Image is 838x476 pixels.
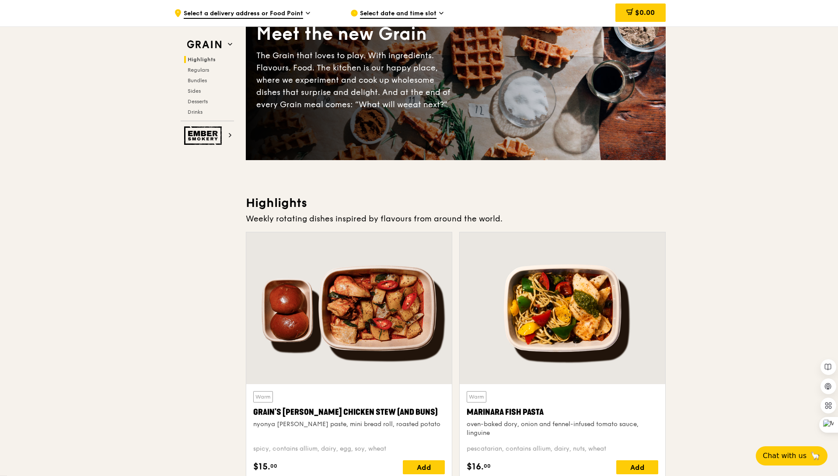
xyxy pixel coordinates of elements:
[24,51,31,58] img: tab_domain_overview_orange.svg
[484,462,491,469] span: 00
[467,460,484,473] span: $16.
[253,406,445,418] div: Grain's [PERSON_NAME] Chicken Stew (and buns)
[467,391,486,402] div: Warm
[184,9,303,19] span: Select a delivery address or Food Point
[246,195,666,211] h3: Highlights
[616,460,658,474] div: Add
[403,460,445,474] div: Add
[467,420,658,437] div: oven-baked dory, onion and fennel-infused tomato sauce, linguine
[188,56,216,63] span: Highlights
[256,22,456,46] div: Meet the new Grain
[188,88,201,94] span: Sides
[635,8,655,17] span: $0.00
[763,451,807,461] span: Chat with us
[24,14,43,21] div: v 4.0.25
[87,51,94,58] img: tab_keywords_by_traffic_grey.svg
[33,52,78,57] div: Domain Overview
[184,37,224,52] img: Grain web logo
[246,213,666,225] div: Weekly rotating dishes inspired by flavours from around the world.
[23,23,96,30] div: Domain: [DOMAIN_NAME]
[184,126,224,145] img: Ember Smokery web logo
[810,451,821,461] span: 🦙
[14,23,21,30] img: website_grey.svg
[360,9,436,19] span: Select date and time slot
[188,67,209,73] span: Regulars
[253,420,445,429] div: nyonya [PERSON_NAME] paste, mini bread roll, roasted potato
[467,444,658,453] div: pescatarian, contains allium, dairy, nuts, wheat
[188,77,207,84] span: Bundles
[253,444,445,453] div: spicy, contains allium, dairy, egg, soy, wheat
[467,406,658,418] div: Marinara Fish Pasta
[188,98,208,105] span: Desserts
[97,52,147,57] div: Keywords by Traffic
[270,462,277,469] span: 00
[188,109,203,115] span: Drinks
[253,460,270,473] span: $15.
[14,14,21,21] img: logo_orange.svg
[756,446,828,465] button: Chat with us🦙
[408,100,447,109] span: eat next?”
[256,49,456,111] div: The Grain that loves to play. With ingredients. Flavours. Food. The kitchen is our happy place, w...
[253,391,273,402] div: Warm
